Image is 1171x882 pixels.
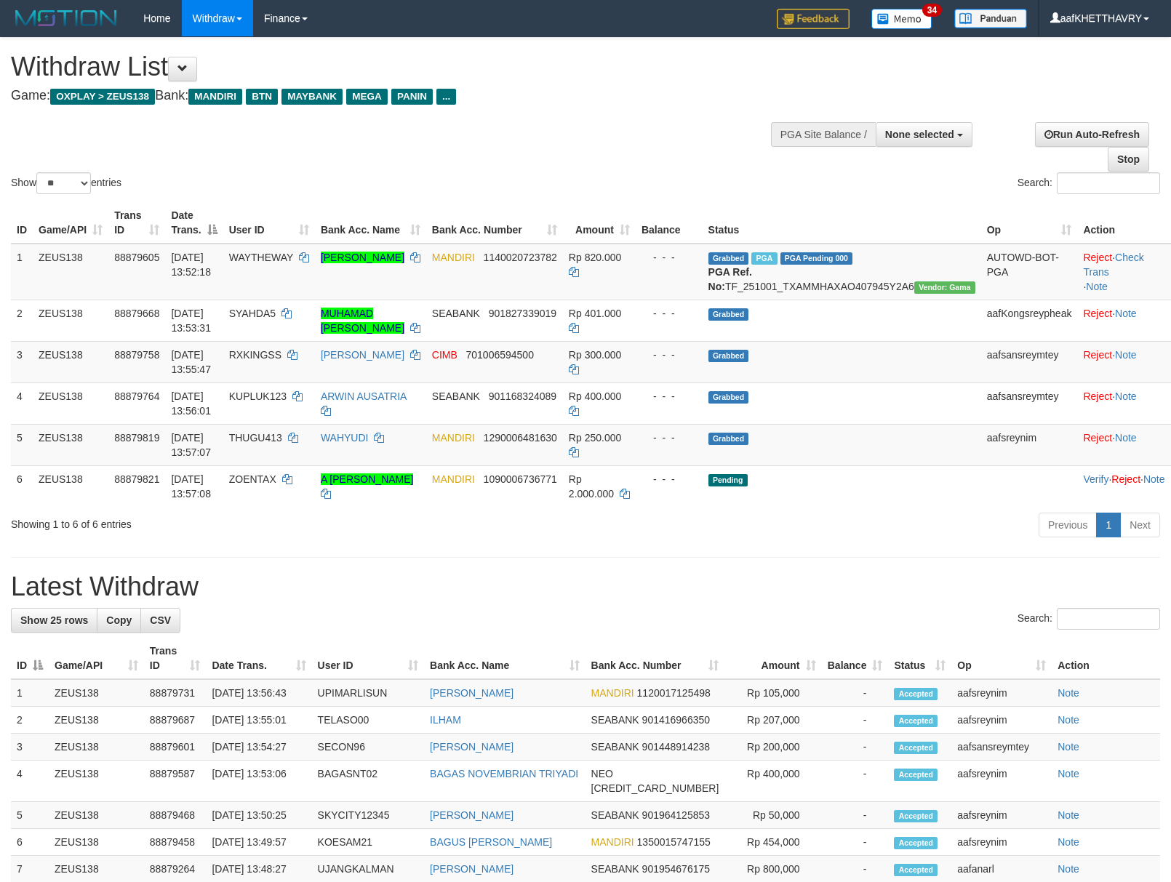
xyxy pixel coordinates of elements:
[642,809,710,821] span: Copy 901964125853 to clipboard
[206,829,311,856] td: [DATE] 13:49:57
[229,252,293,263] span: WAYTHEWAY
[206,638,311,679] th: Date Trans.: activate to sort column ascending
[114,308,159,319] span: 88879668
[144,802,207,829] td: 88879468
[49,734,144,761] td: ZEUS138
[223,202,315,244] th: User ID: activate to sort column ascending
[144,707,207,734] td: 88879687
[822,679,889,707] td: -
[11,172,121,194] label: Show entries
[822,638,889,679] th: Balance: activate to sort column ascending
[206,734,311,761] td: [DATE] 13:54:27
[49,761,144,802] td: ZEUS138
[894,769,938,781] span: Accepted
[1143,473,1165,485] a: Note
[11,638,49,679] th: ID: activate to sort column descending
[114,390,159,402] span: 88879764
[708,266,752,292] b: PGA Ref. No:
[1077,465,1170,507] td: · ·
[981,382,1078,424] td: aafsansreymtey
[114,349,159,361] span: 88879758
[1057,172,1160,194] input: Search:
[751,252,777,265] span: Marked by aafsolysreylen
[708,350,749,362] span: Grabbed
[171,252,211,278] span: [DATE] 13:52:18
[430,836,552,848] a: BAGUS [PERSON_NAME]
[591,768,613,779] span: NEO
[591,782,719,794] span: Copy 5859458253780390 to clipboard
[951,761,1052,802] td: aafsreynim
[484,432,557,444] span: Copy 1290006481630 to clipboard
[1057,608,1160,630] input: Search:
[432,432,475,444] span: MANDIRI
[430,687,513,699] a: [PERSON_NAME]
[981,341,1078,382] td: aafsansreymtey
[171,473,211,500] span: [DATE] 13:57:08
[11,761,49,802] td: 4
[636,202,703,244] th: Balance
[724,707,821,734] td: Rp 207,000
[885,129,954,140] span: None selected
[894,688,938,700] span: Accepted
[321,432,369,444] a: WAHYUDI
[951,638,1052,679] th: Op: activate to sort column ascending
[894,742,938,754] span: Accepted
[432,473,475,485] span: MANDIRI
[11,244,33,300] td: 1
[432,252,475,263] span: MANDIRI
[569,473,614,500] span: Rp 2.000.000
[1077,382,1170,424] td: ·
[144,638,207,679] th: Trans ID: activate to sort column ascending
[724,829,821,856] td: Rp 454,000
[312,638,424,679] th: User ID: activate to sort column ascending
[312,707,424,734] td: TELASO00
[11,802,49,829] td: 5
[171,432,211,458] span: [DATE] 13:57:07
[822,829,889,856] td: -
[1018,608,1160,630] label: Search:
[114,252,159,263] span: 88879605
[321,473,414,485] a: A [PERSON_NAME]
[951,707,1052,734] td: aafsreynim
[1096,513,1121,537] a: 1
[642,472,697,486] div: - - -
[49,707,144,734] td: ZEUS138
[981,202,1078,244] th: Op: activate to sort column ascending
[171,308,211,334] span: [DATE] 13:53:31
[981,424,1078,465] td: aafsreynim
[637,687,711,699] span: Copy 1120017125498 to clipboard
[114,473,159,485] span: 88879821
[591,809,639,821] span: SEABANK
[33,300,108,341] td: ZEUS138
[11,7,121,29] img: MOTION_logo.png
[150,614,171,626] span: CSV
[33,202,108,244] th: Game/API: activate to sort column ascending
[430,863,513,875] a: [PERSON_NAME]
[591,687,634,699] span: MANDIRI
[1058,809,1079,821] a: Note
[33,244,108,300] td: ZEUS138
[20,614,88,626] span: Show 25 rows
[914,281,975,294] span: Vendor URL: https://trx31.1velocity.biz
[114,432,159,444] span: 88879819
[484,252,557,263] span: Copy 1140020723782 to clipboard
[144,761,207,802] td: 88879587
[569,308,621,319] span: Rp 401.000
[894,810,938,822] span: Accepted
[569,390,621,402] span: Rp 400.000
[591,741,639,753] span: SEABANK
[97,608,141,633] a: Copy
[1058,741,1079,753] a: Note
[922,4,942,17] span: 34
[11,465,33,507] td: 6
[426,202,563,244] th: Bank Acc. Number: activate to sort column ascending
[591,863,639,875] span: SEABANK
[140,608,180,633] a: CSV
[11,707,49,734] td: 2
[50,89,155,105] span: OXPLAY > ZEUS138
[281,89,343,105] span: MAYBANK
[144,829,207,856] td: 88879458
[1115,349,1137,361] a: Note
[11,608,97,633] a: Show 25 rows
[432,349,457,361] span: CIMB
